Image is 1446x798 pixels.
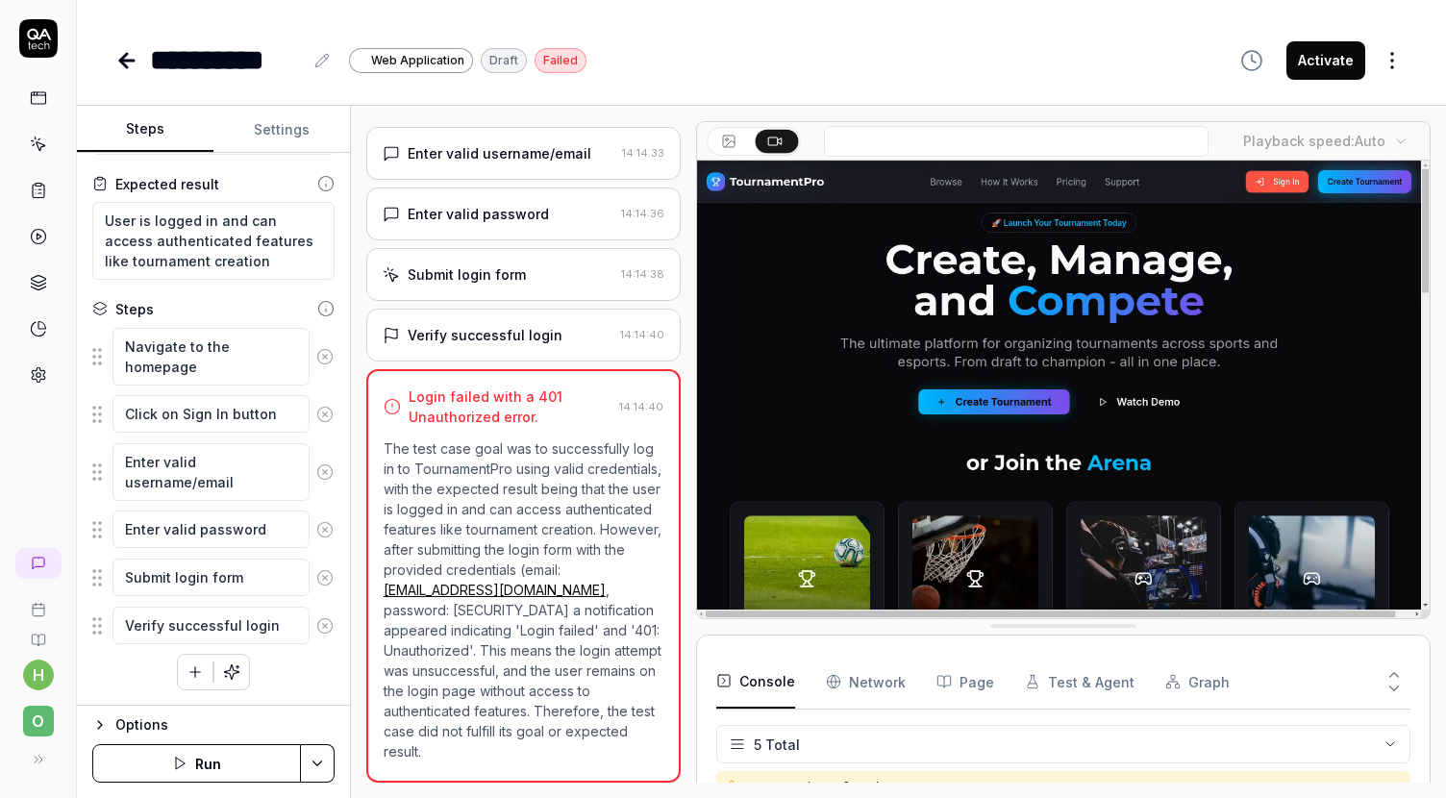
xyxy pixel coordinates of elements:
button: O [8,690,68,740]
button: Graph [1165,655,1230,709]
div: Suggestions [92,510,335,550]
div: Submit login form [408,264,526,285]
div: Enter valid password [408,204,549,224]
a: Documentation [8,617,68,648]
time: 14:14:38 [621,267,664,281]
button: Page [936,655,994,709]
div: Suggestions [92,606,335,646]
button: Steps [77,107,213,153]
div: Enter valid username/email [408,143,591,163]
time: 14:14:40 [620,328,664,341]
a: Book a call with us [8,586,68,617]
div: Suggestions [92,327,335,387]
div: Login failed with a 401 Unauthorized error. [409,387,611,427]
button: Remove step [310,559,341,597]
time: 14:14:33 [622,146,664,160]
button: Test & Agent [1025,655,1134,709]
span: Web Application [371,52,464,69]
a: [EMAIL_ADDRESS][DOMAIN_NAME] [384,582,606,598]
div: Suggestions [92,558,335,598]
div: Suggestions [92,442,335,502]
div: Playback speed: [1243,131,1385,151]
time: 14:14:36 [621,207,664,220]
div: Draft [481,48,527,73]
button: Settings [213,107,350,153]
div: Suggestions [92,394,335,435]
a: Web Application [349,47,473,73]
p: The test case goal was to successfully log in to TournamentPro using valid credentials, with the ... [384,438,663,761]
pre: Deprecated API for given entry type. [747,779,1403,795]
button: Activate [1286,41,1365,80]
time: 14:14:40 [619,400,663,413]
button: h [23,660,54,690]
div: Options [115,713,335,736]
div: Verify successful login [408,325,562,345]
button: Console [716,655,795,709]
a: New conversation [15,548,62,579]
span: O [23,706,54,736]
button: Remove step [310,395,341,434]
button: Options [92,713,335,736]
button: Remove step [310,337,341,376]
div: Failed [535,48,586,73]
button: Network [826,655,906,709]
div: Expected result [115,174,219,194]
button: Run [92,744,301,783]
button: Remove step [310,607,341,645]
button: Remove step [310,511,341,549]
div: Steps [115,299,154,319]
button: View version history [1229,41,1275,80]
button: Remove step [310,453,341,491]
